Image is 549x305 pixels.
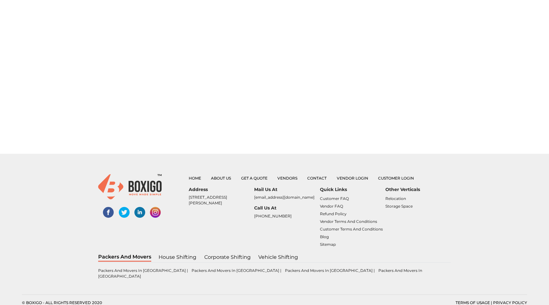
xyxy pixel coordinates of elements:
img: twitter-social-links [119,207,130,218]
img: instagram-social-links [150,207,161,218]
h6: Other Verticals [385,187,451,192]
a: Relocation [385,196,406,201]
a: [PHONE_NUMBER] [254,214,292,218]
a: Vendor FAQ [320,204,343,209]
a: Refund Policy [320,211,347,216]
img: boxigo_logo_small [98,174,162,199]
a: privacy policy [493,300,527,305]
a: Vendors [277,176,297,181]
p: [STREET_ADDRESS][PERSON_NAME] [189,195,254,206]
a: Packers and Movers in [GEOGRAPHIC_DATA] | [98,268,189,273]
a: Home [189,176,201,181]
a: Contact [307,176,327,181]
a: Packers and Movers in [GEOGRAPHIC_DATA] | [192,268,282,273]
a: House shifting [158,253,197,261]
a: Get a Quote [241,176,268,181]
a: Corporate shifting [204,253,251,261]
a: Vendor Terms and Conditions [320,219,377,224]
a: Vendor Login [337,176,368,181]
a: Customer Terms and Conditions [320,227,383,231]
a: [EMAIL_ADDRESS][DOMAIN_NAME] [254,195,315,200]
a: Packers and Movers in [GEOGRAPHIC_DATA] | [285,268,376,273]
a: Blog [320,234,329,239]
h6: Mail Us At [254,187,320,192]
a: Customer Login [378,176,414,181]
h6: Call Us At [254,205,320,211]
h6: Address [189,187,254,192]
a: About Us [211,176,231,181]
img: facebook-social-links [103,207,114,218]
a: Customer FAQ [320,196,349,201]
a: terms of usage [456,300,490,305]
a: Vehicle Shifting [258,253,298,261]
a: Storage Space [385,204,413,209]
a: Packers and Movers [98,253,151,262]
h6: Quick Links [320,187,385,192]
a: Sitemap [320,242,336,247]
img: linked-in-social-links [134,207,145,218]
